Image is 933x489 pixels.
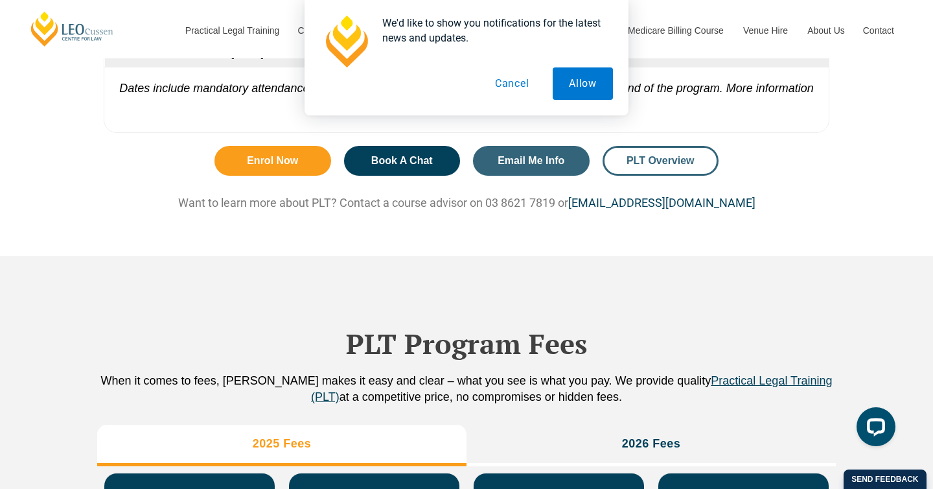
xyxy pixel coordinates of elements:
p: When it comes to fees, [PERSON_NAME] makes it easy and clear – what you see is what you pay. We p... [97,373,836,405]
a: [EMAIL_ADDRESS][DOMAIN_NAME] [568,196,755,209]
a: PLT Overview [603,146,719,176]
img: notification icon [320,16,372,67]
h3: 2026 Fees [622,436,681,451]
span: Email Me Info [498,156,564,166]
div: We'd like to show you notifications for the latest news and updates. [372,16,613,45]
span: Enrol Now [247,156,298,166]
h3: 2025 Fees [253,436,312,451]
span: PLT Overview [627,156,695,166]
a: Email Me Info [473,146,590,176]
a: Book A Chat [344,146,461,176]
p: Want to learn more about PLT? Contact a course advisor on 03 8621 7819 or [97,195,836,210]
button: Allow [553,67,613,100]
button: Cancel [479,67,546,100]
span: Book A Chat [371,156,433,166]
iframe: LiveChat chat widget [846,402,901,457]
h2: PLT Program Fees [97,328,836,360]
a: Enrol Now [214,146,331,176]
